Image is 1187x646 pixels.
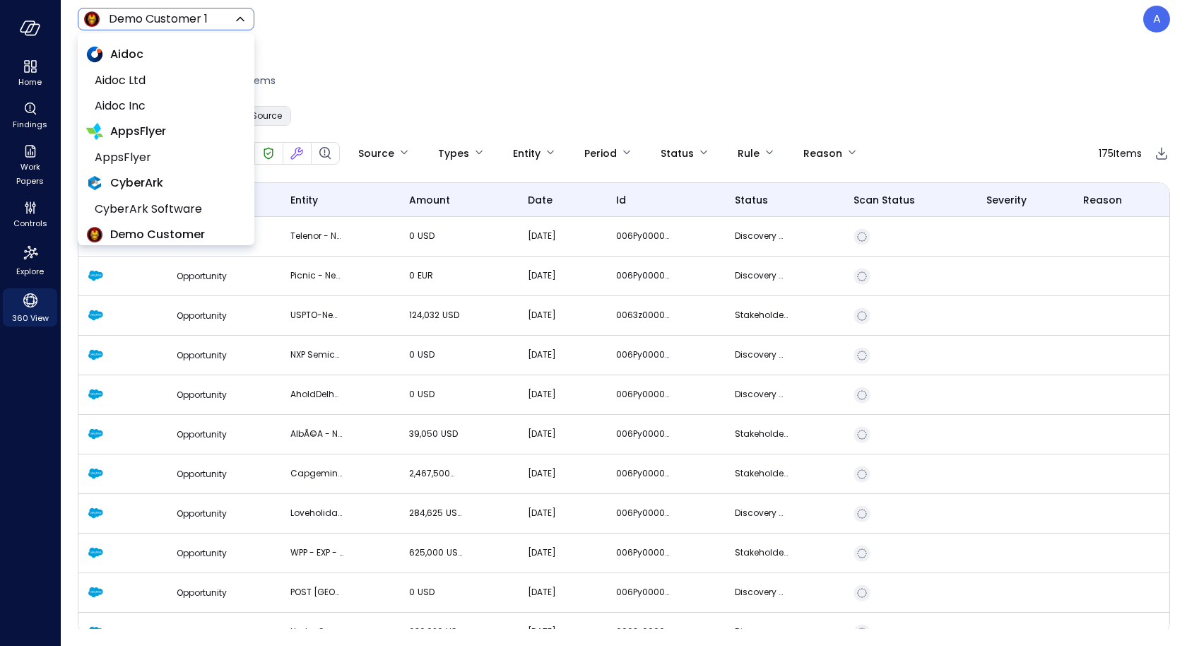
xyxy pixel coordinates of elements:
[95,98,235,114] span: Aidoc Inc
[86,226,103,243] img: Demo Customer
[95,201,235,218] span: CyberArk Software
[86,93,246,119] li: Aidoc Inc
[86,196,246,222] li: CyberArk Software
[110,123,166,140] span: AppsFlyer
[110,226,205,243] span: Demo Customer
[110,175,163,192] span: CyberArk
[86,175,103,192] img: CyberArk
[110,46,143,63] span: Aidoc
[86,68,246,93] li: Aidoc Ltd
[95,72,235,89] span: Aidoc Ltd
[86,123,103,140] img: AppsFlyer
[86,46,103,63] img: Aidoc
[95,149,235,166] span: AppsFlyer
[86,145,246,170] li: AppsFlyer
